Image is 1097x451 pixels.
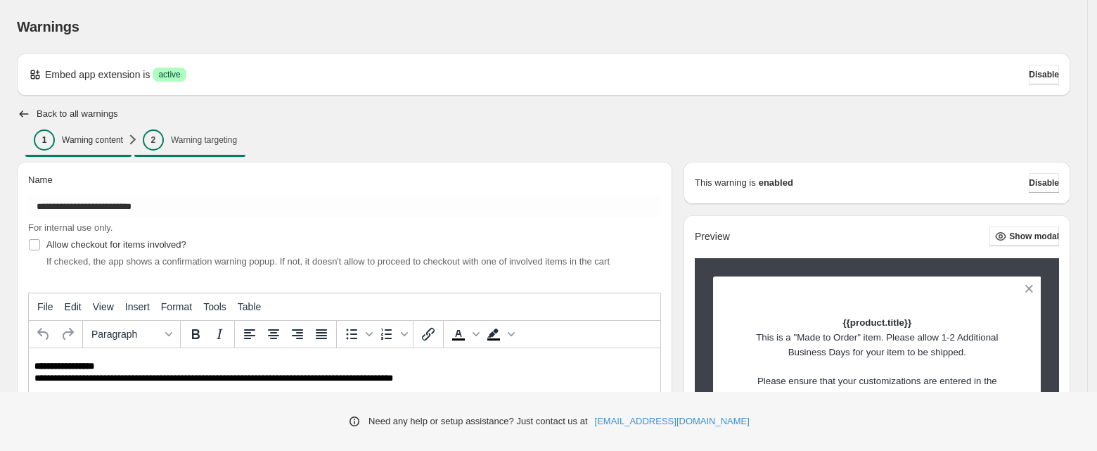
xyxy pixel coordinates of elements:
[37,108,118,120] h2: Back to all warnings
[375,322,410,346] div: Numbered list
[262,322,286,346] button: Align center
[143,129,164,151] div: 2
[1009,231,1059,242] span: Show modal
[238,322,262,346] button: Align left
[756,317,998,357] span: This is a "Made to Order" item. Please allow 1-2 Additional Business Days for your item to be shi...
[1029,65,1059,84] button: Disable
[6,11,626,106] body: Rich Text Area. Press ALT-0 for help.
[171,134,237,146] p: Warning targeting
[62,134,123,146] p: Warning content
[184,322,207,346] button: Bold
[86,322,177,346] button: Formats
[161,301,192,312] span: Format
[37,301,53,312] span: File
[65,301,82,312] span: Edit
[989,227,1059,246] button: Show modal
[158,69,180,80] span: active
[286,322,309,346] button: Align right
[45,68,150,82] p: Embed app extension is
[595,414,750,428] a: [EMAIL_ADDRESS][DOMAIN_NAME]
[46,239,186,250] span: Allow checkout for items involved?
[416,322,440,346] button: Insert/edit link
[447,322,482,346] div: Text color
[32,322,56,346] button: Undo
[482,322,517,346] div: Background color
[34,129,55,151] div: 1
[93,301,114,312] span: View
[340,322,375,346] div: Bullet list
[46,256,610,267] span: If checked, the app shows a confirmation warning popup. If not, it doesn't allow to proceed to ch...
[207,322,231,346] button: Italic
[28,174,53,185] span: Name
[1029,177,1059,189] span: Disable
[91,329,160,340] span: Paragraph
[125,301,150,312] span: Insert
[1029,69,1059,80] span: Disable
[695,176,756,190] p: This warning is
[238,301,261,312] span: Table
[1029,173,1059,193] button: Disable
[695,231,730,243] h2: Preview
[17,19,79,34] span: Warnings
[309,322,333,346] button: Justify
[203,301,226,312] span: Tools
[56,322,79,346] button: Redo
[842,317,911,328] strong: {{product.title}}
[759,176,793,190] strong: enabled
[29,348,660,420] iframe: Rich Text Area
[28,222,113,233] span: For internal use only.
